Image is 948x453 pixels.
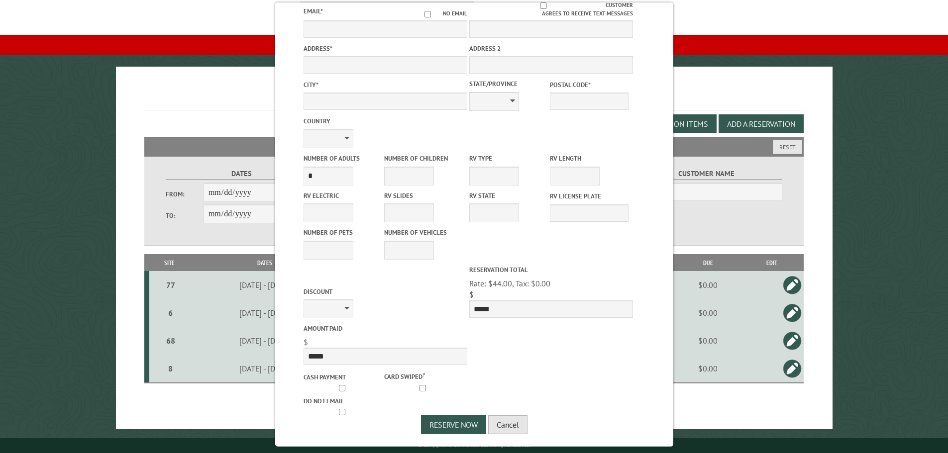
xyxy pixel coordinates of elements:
[422,371,425,378] a: ?
[153,280,188,290] div: 77
[304,116,467,126] label: Country
[304,228,382,237] label: Number of Pets
[481,2,606,9] input: Customer agrees to receive text messages
[153,336,188,346] div: 68
[191,280,338,290] div: [DATE] - [DATE]
[166,211,204,220] label: To:
[676,355,739,383] td: $0.00
[144,137,804,156] h2: Filters
[739,254,804,272] th: Edit
[469,1,633,18] label: Customer agrees to receive text messages
[413,9,467,18] label: No email
[166,168,317,180] label: Dates
[421,415,486,434] button: Reserve Now
[304,337,308,347] span: $
[384,154,463,163] label: Number of Children
[304,287,467,296] label: Discount
[719,114,804,133] button: Add a Reservation
[191,363,338,373] div: [DATE] - [DATE]
[304,154,382,163] label: Number of Adults
[676,299,739,327] td: $0.00
[676,271,739,299] td: $0.00
[190,254,340,272] th: Dates
[191,336,338,346] div: [DATE] - [DATE]
[153,363,188,373] div: 8
[469,44,633,53] label: Address 2
[144,83,804,110] h1: Reservations
[384,191,463,200] label: RV Slides
[550,191,629,201] label: RV License Plate
[304,324,467,333] label: Amount paid
[469,265,633,274] label: Reservation Total
[413,11,443,17] input: No email
[149,254,190,272] th: Site
[469,191,548,200] label: RV State
[384,228,463,237] label: Number of Vehicles
[304,372,382,382] label: Cash payment
[469,154,548,163] label: RV Type
[384,370,463,381] label: Card swiped
[488,415,527,434] button: Cancel
[304,80,467,90] label: City
[550,154,629,163] label: RV Length
[469,289,474,299] span: $
[166,189,204,199] label: From:
[469,278,550,288] span: Rate: $44.00, Tax: $0.00
[676,254,739,272] th: Due
[631,168,782,180] label: Customer Name
[676,327,739,355] td: $0.00
[191,308,338,318] div: [DATE] - [DATE]
[304,191,382,200] label: RV Electric
[418,442,530,449] small: © Campground Commander LLC. All rights reserved.
[550,80,629,90] label: Postal Code
[153,308,188,318] div: 6
[631,114,717,133] button: Edit Add-on Items
[304,396,382,406] label: Do not email
[304,7,323,15] label: Email
[469,79,548,89] label: State/Province
[773,140,802,154] button: Reset
[304,44,467,53] label: Address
